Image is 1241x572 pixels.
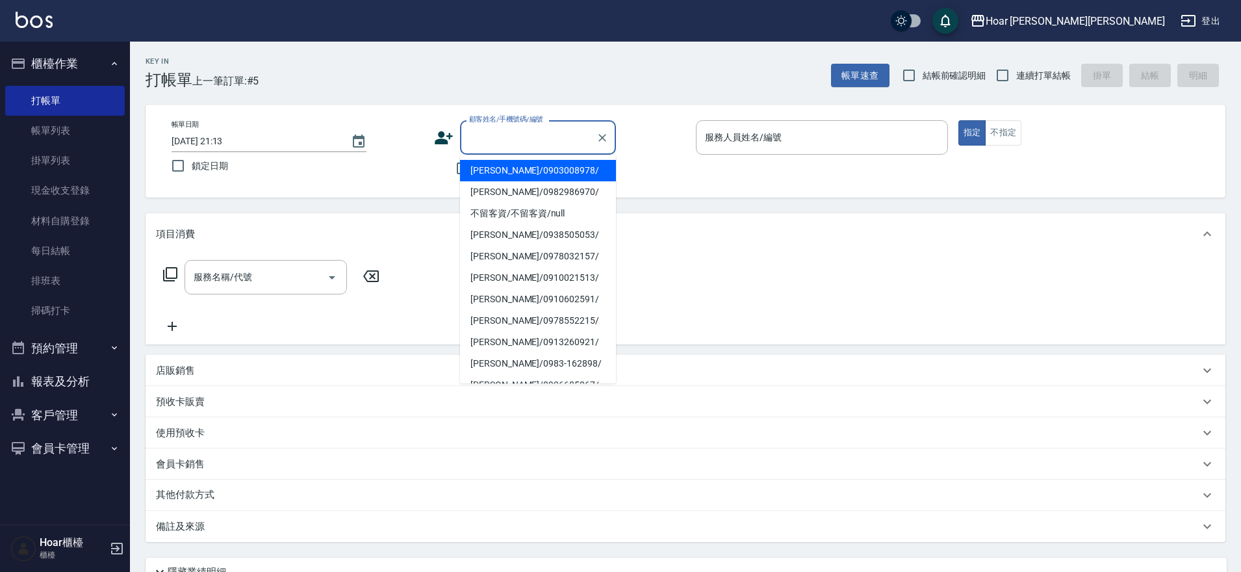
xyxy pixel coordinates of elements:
[831,64,889,88] button: 帳單速查
[460,267,616,289] li: [PERSON_NAME]/0910021513/
[460,160,616,181] li: [PERSON_NAME]/0903008978/
[593,129,611,147] button: Clear
[16,12,53,28] img: Logo
[460,374,616,396] li: [PERSON_NAME]/0936685867/
[5,47,125,81] button: 櫃檯作業
[460,203,616,224] li: 不留客資/不留客資/null
[146,480,1225,511] div: 其他付款方式
[156,520,205,534] p: 備註及來源
[40,549,106,561] p: 櫃檯
[5,146,125,175] a: 掛單列表
[156,364,195,378] p: 店販銷售
[460,289,616,310] li: [PERSON_NAME]/0910602591/
[986,13,1165,29] div: Hoar [PERSON_NAME][PERSON_NAME]
[958,120,986,146] button: 指定
[156,227,195,241] p: 項目消費
[985,120,1021,146] button: 不指定
[1016,69,1071,83] span: 連續打單結帳
[192,159,228,173] span: 鎖定日期
[146,57,192,66] h2: Key In
[460,224,616,246] li: [PERSON_NAME]/0938505053/
[146,355,1225,386] div: 店販銷售
[5,398,125,432] button: 客戶管理
[923,69,986,83] span: 結帳前確認明細
[460,246,616,267] li: [PERSON_NAME]/0978032157/
[146,386,1225,417] div: 預收卡販賣
[146,448,1225,480] div: 會員卡銷售
[460,310,616,331] li: [PERSON_NAME]/0978552215/
[172,120,199,129] label: 帳單日期
[146,71,192,89] h3: 打帳單
[5,365,125,398] button: 報表及分析
[460,181,616,203] li: [PERSON_NAME]/0982986970/
[10,536,36,562] img: Person
[146,213,1225,255] div: 項目消費
[40,536,106,549] h5: Hoar櫃檯
[146,417,1225,448] div: 使用預收卡
[322,267,342,288] button: Open
[5,175,125,205] a: 現金收支登錄
[192,73,259,89] span: 上一筆訂單:#5
[1175,9,1225,33] button: 登出
[156,458,205,471] p: 會員卡銷售
[5,432,125,465] button: 會員卡管理
[932,8,958,34] button: save
[5,86,125,116] a: 打帳單
[156,395,205,409] p: 預收卡販賣
[146,511,1225,542] div: 備註及來源
[965,8,1170,34] button: Hoar [PERSON_NAME][PERSON_NAME]
[172,131,338,152] input: YYYY/MM/DD hh:mm
[5,266,125,296] a: 排班表
[5,331,125,365] button: 預約管理
[156,426,205,440] p: 使用預收卡
[156,488,221,502] p: 其他付款方式
[5,236,125,266] a: 每日結帳
[469,114,543,124] label: 顧客姓名/手機號碼/編號
[460,353,616,374] li: [PERSON_NAME]/0983-162898/
[5,206,125,236] a: 材料自購登錄
[5,296,125,326] a: 掃碼打卡
[5,116,125,146] a: 帳單列表
[343,126,374,157] button: Choose date, selected date is 2025-08-21
[460,331,616,353] li: [PERSON_NAME]/0913260921/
